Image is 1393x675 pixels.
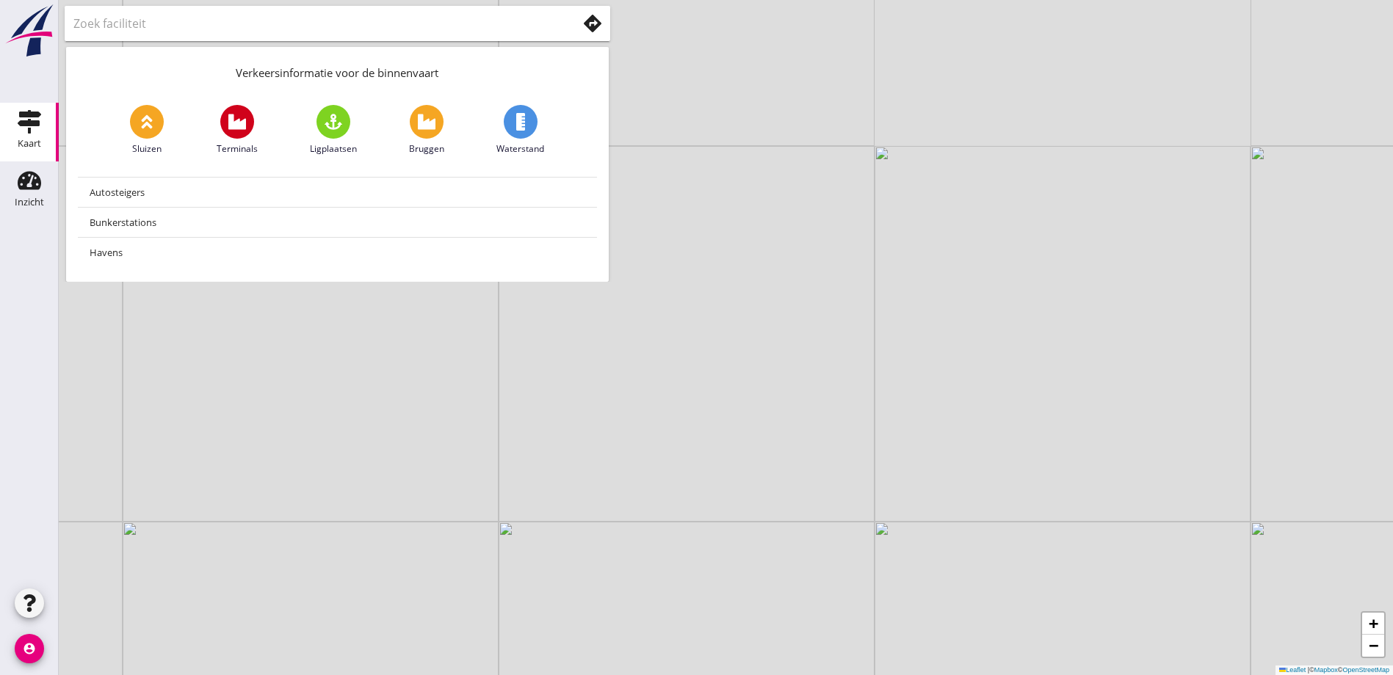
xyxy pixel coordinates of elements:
[3,4,56,58] img: logo-small.a267ee39.svg
[1342,666,1389,674] a: OpenStreetMap
[1369,636,1378,654] span: −
[90,214,585,231] div: Bunkerstations
[217,105,258,156] a: Terminals
[310,142,357,156] span: Ligplaatsen
[1276,665,1393,675] div: © ©
[409,142,444,156] span: Bruggen
[1314,666,1338,674] a: Mapbox
[496,105,544,156] a: Waterstand
[1369,614,1378,632] span: +
[496,142,544,156] span: Waterstand
[409,105,444,156] a: Bruggen
[90,183,585,201] div: Autosteigers
[15,634,44,663] i: account_circle
[1279,666,1306,674] a: Leaflet
[66,47,609,93] div: Verkeersinformatie voor de binnenvaart
[1362,635,1384,657] a: Zoom out
[73,12,557,35] input: Zoek faciliteit
[132,142,162,156] span: Sluizen
[15,197,44,207] div: Inzicht
[90,244,585,261] div: Havens
[130,105,164,156] a: Sluizen
[1308,666,1309,674] span: |
[18,139,41,148] div: Kaart
[1362,613,1384,635] a: Zoom in
[217,142,258,156] span: Terminals
[310,105,357,156] a: Ligplaatsen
